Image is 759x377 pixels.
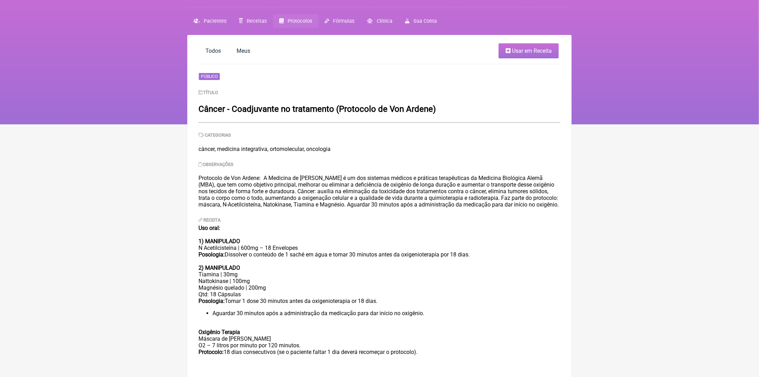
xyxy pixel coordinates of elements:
[198,73,220,80] span: Público
[198,217,221,223] label: Receita
[198,264,240,271] strong: 2) MANIPULADO
[198,251,225,258] strong: Posologia:
[499,43,559,58] a: Usar em Receita
[198,291,561,304] div: Qtd: 18 Cápsulas Tomar 1 dose 30 minutos antes da oxigenioterapia or 18 dias.
[198,329,240,335] strong: Oxigênio Terapia
[237,48,250,54] span: Meus
[198,43,228,58] a: Todos
[198,298,225,304] strong: Posologia:
[319,14,361,28] a: Fórmulas
[187,14,233,28] a: Pacientes
[205,48,221,54] span: Todos
[377,18,392,24] span: Clínica
[361,14,399,28] a: Clínica
[198,251,561,291] div: Dissolver o conteúdo de 1 sachê em água e tomar 30 minutos antes da oxigenioterapia por 18 dias. ...
[399,14,443,28] a: Sua Conta
[198,225,561,251] div: N Acetilcisteína | 600mg – 18 Envelopes
[233,14,273,28] a: Receitas
[413,18,437,24] span: Sua Conta
[198,90,218,95] label: Título
[333,18,355,24] span: Fórmulas
[512,48,552,54] span: Usar em Receita
[198,225,240,245] strong: Uso oral: 1) MANIPULADO
[288,18,312,24] span: Protocolos
[198,146,561,152] p: câncer, medicina integrativa, ortomolecular, oncologia
[198,329,561,362] div: Máscara de [PERSON_NAME] O2 – 7 litros por minuto por 120 minutos. 18 dias consecutivos (se o pac...
[204,18,226,24] span: Pacientes
[230,43,257,58] a: Meus
[273,14,318,28] a: Protocolos
[212,310,561,317] li: Aguardar 30 minutos após a administração da medicação para dar início no oxigênio.
[198,349,224,355] strong: Protocolo:
[198,175,561,208] p: Protocolo de Von Ardene: A Medicina de [PERSON_NAME] é um dos sistemas médicos e práticas terapêu...
[198,162,234,167] label: Observações
[247,18,267,24] span: Receitas
[198,104,561,114] h2: Câncer - Coadjuvante no tratamento (Protocolo de Von Ardene)
[198,132,231,138] label: Categorias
